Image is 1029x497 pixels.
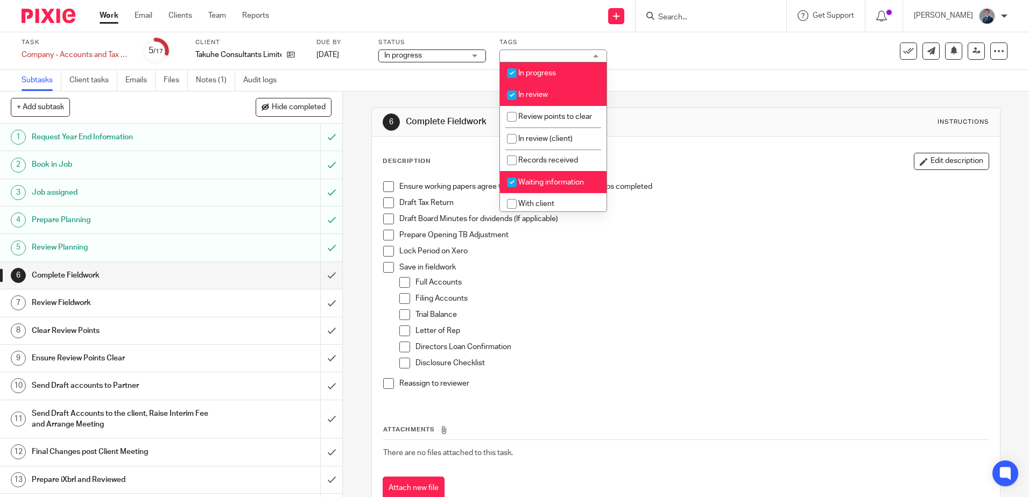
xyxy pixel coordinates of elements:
p: Save in fieldwork [399,262,988,273]
div: 13 [11,472,26,487]
span: In review (client) [518,135,573,143]
a: Work [100,10,118,21]
h1: Prepare iXbrl and Reviewed [32,472,217,488]
div: 5 [149,45,163,57]
span: There are no files attached to this task. [383,449,513,457]
label: Due by [316,38,365,47]
h1: Review Fieldwork [32,295,217,311]
p: Lock Period on Xero [399,246,988,257]
label: Tags [499,38,607,47]
div: 11 [11,411,26,427]
div: 5 [11,240,26,255]
p: Disclosure Checklist [415,358,988,368]
span: Attachments [383,427,435,432]
p: Letter of Rep [415,325,988,336]
h1: Job assigned [32,184,217,201]
h1: Complete Fieldwork [406,116,709,127]
h1: Complete Fieldwork [32,267,217,283]
h1: Request Year End Information [32,129,217,145]
a: Reports [242,10,269,21]
p: Filing Accounts [415,293,988,304]
input: Search [657,13,754,23]
span: Hide completed [272,103,326,112]
div: 10 [11,378,26,393]
div: 8 [11,323,26,338]
span: Waiting information [518,179,584,186]
a: Subtasks [22,70,61,91]
p: Reassign to reviewer [399,378,988,389]
h1: Review Planning [32,239,217,255]
img: Pixie [22,9,75,23]
p: Trial Balance [415,309,988,320]
span: Records received [518,157,578,164]
a: Clients [168,10,192,21]
button: Hide completed [256,98,332,116]
div: 2 [11,158,26,173]
div: 9 [11,351,26,366]
h1: Send Draft accounts to Partner [32,378,217,394]
button: Edit description [914,153,989,170]
h1: Book in Job [32,157,217,173]
span: [DATE] [316,51,339,59]
a: Client tasks [69,70,117,91]
a: Email [135,10,152,21]
a: Team [208,10,226,21]
div: Company - Accounts and Tax Preparation [22,49,129,60]
span: In review [518,91,548,98]
p: Ensure working papers agree to accounts and all necessary tabs completed [399,181,988,192]
div: 7 [11,295,26,310]
h1: Send Draft Accounts to the client, Raise Interim Fee and Arrange Meeting [32,406,217,433]
label: Status [378,38,486,47]
span: Get Support [813,12,854,19]
p: Description [383,157,431,166]
h1: Clear Review Points [32,323,217,339]
label: Task [22,38,129,47]
span: With client [518,200,554,208]
button: + Add subtask [11,98,70,116]
h1: Final Changes post Client Meeting [32,444,217,460]
span: In progress [384,52,422,59]
h1: Prepare Planning [32,212,217,228]
p: Draft Tax Return [399,197,988,208]
p: Directors Loan Confirmation [415,342,988,352]
a: Files [164,70,188,91]
p: Full Accounts [415,277,988,288]
div: 4 [11,212,26,228]
div: 6 [11,268,26,283]
a: Emails [125,70,156,91]
a: Notes (1) [196,70,235,91]
img: DSC05254%20(1).jpg [978,8,996,25]
p: Takuhe Consultants Limited [195,49,281,60]
p: Draft Board Minutes for dividends (If applicable) [399,214,988,224]
small: /17 [153,48,163,54]
span: Review points to clear [518,113,592,120]
a: Audit logs [243,70,285,91]
span: In progress [518,69,556,77]
div: 3 [11,185,26,200]
p: [PERSON_NAME] [914,10,973,21]
div: Instructions [938,118,989,126]
p: Prepare Opening TB Adjustment [399,230,988,240]
h1: Ensure Review Points Clear [32,350,217,366]
div: 12 [11,444,26,459]
div: 6 [383,113,400,131]
label: Client [195,38,303,47]
div: 1 [11,130,26,145]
